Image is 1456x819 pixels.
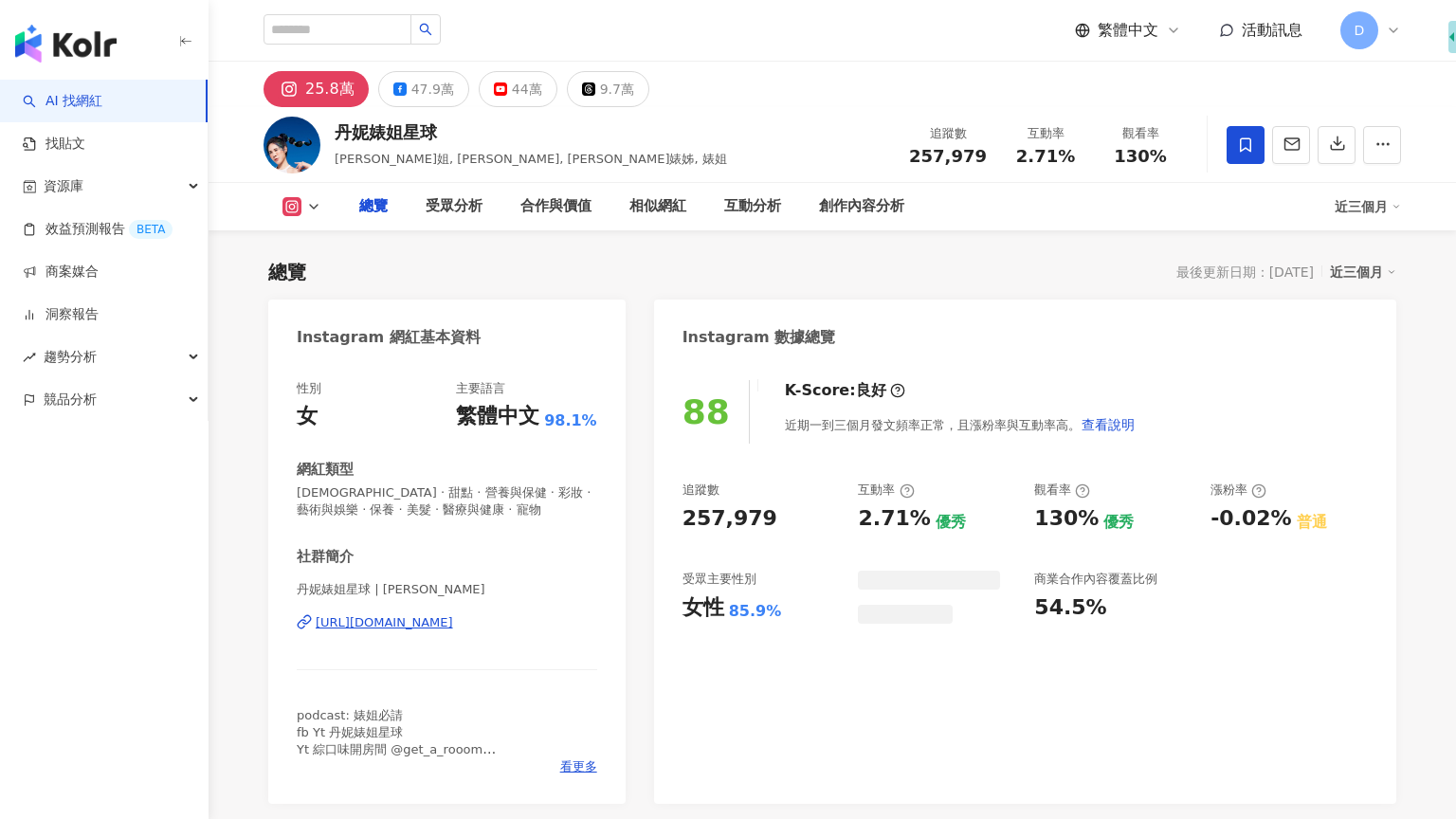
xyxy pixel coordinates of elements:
[23,135,85,154] a: 找貼文
[560,758,597,775] span: 看更多
[305,76,355,102] div: 25.8萬
[819,195,904,218] div: 創作內容分析
[512,76,542,102] div: 44萬
[264,71,369,107] button: 25.8萬
[1098,20,1158,41] span: 繁體中文
[23,305,99,324] a: 洞察報告
[419,23,432,36] span: search
[15,25,117,63] img: logo
[1034,571,1157,588] div: 商業合作內容覆蓋比例
[858,504,930,534] div: 2.71%
[682,482,719,499] div: 追蹤數
[23,220,173,239] a: 效益預測報告BETA
[297,484,597,519] span: [DEMOGRAPHIC_DATA] · 甜點 · 營養與保健 · 彩妝 · 藝術與娛樂 · 保養 · 美髮 · 醫療與健康 · 寵物
[1034,504,1099,534] div: 130%
[359,195,388,218] div: 總覽
[682,571,756,588] div: 受眾主要性別
[44,378,97,421] span: 競品分析
[1114,147,1167,166] span: 130%
[600,76,634,102] div: 9.7萬
[1210,504,1291,534] div: -0.02%
[856,380,886,401] div: 良好
[1330,260,1396,284] div: 近三個月
[567,71,649,107] button: 9.7萬
[1034,482,1090,499] div: 觀看率
[909,124,987,143] div: 追蹤數
[1297,512,1327,533] div: 普通
[1016,147,1075,166] span: 2.71%
[724,195,781,218] div: 互動分析
[936,512,966,533] div: 優秀
[682,327,836,348] div: Instagram 數據總覽
[297,708,553,809] span: podcast: 婊姐必請 fb Yt 丹妮婊姐星球 Yt 綜口味開房間 @get_a_rooom 出過3本書給大家蓋泡麵 工作請 [EMAIL_ADDRESS][DOMAIN_NAME] 大帝...
[682,392,730,431] div: 88
[297,402,318,431] div: 女
[682,504,777,534] div: 257,979
[1082,417,1135,432] span: 查看說明
[426,195,482,218] div: 受眾分析
[520,195,591,218] div: 合作與價值
[456,380,505,397] div: 主要語言
[544,410,597,431] span: 98.1%
[1104,124,1176,143] div: 觀看率
[268,259,306,285] div: 總覽
[1210,482,1266,499] div: 漲粉率
[378,71,469,107] button: 47.9萬
[297,327,481,348] div: Instagram 網紅基本資料
[1103,512,1134,533] div: 優秀
[44,165,83,208] span: 資源庫
[316,614,453,631] div: [URL][DOMAIN_NAME]
[297,614,597,631] a: [URL][DOMAIN_NAME]
[1081,406,1136,444] button: 查看說明
[1242,21,1302,39] span: 活動訊息
[909,146,987,166] span: 257,979
[629,195,686,218] div: 相似網紅
[335,120,727,144] div: 丹妮婊姐星球
[456,402,539,431] div: 繁體中文
[297,380,321,397] div: 性別
[785,380,905,401] div: K-Score :
[44,336,97,378] span: 趨勢分析
[785,406,1136,444] div: 近期一到三個月發文頻率正常，且漲粉率與互動率高。
[729,601,782,622] div: 85.9%
[297,581,597,598] span: 丹妮婊姐星球 | [PERSON_NAME]
[858,482,914,499] div: 互動率
[682,593,724,623] div: 女性
[23,263,99,282] a: 商案媒合
[297,460,354,480] div: 網紅類型
[297,547,354,567] div: 社群簡介
[1335,191,1401,222] div: 近三個月
[335,152,727,166] span: [PERSON_NAME]姐, [PERSON_NAME], [PERSON_NAME]婊姊, 婊姐
[23,351,36,364] span: rise
[411,76,454,102] div: 47.9萬
[479,71,557,107] button: 44萬
[1034,593,1106,623] div: 54.5%
[1010,124,1082,143] div: 互動率
[23,92,102,111] a: searchAI 找網紅
[264,117,320,173] img: KOL Avatar
[1176,264,1314,280] div: 最後更新日期：[DATE]
[1355,20,1365,41] span: D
